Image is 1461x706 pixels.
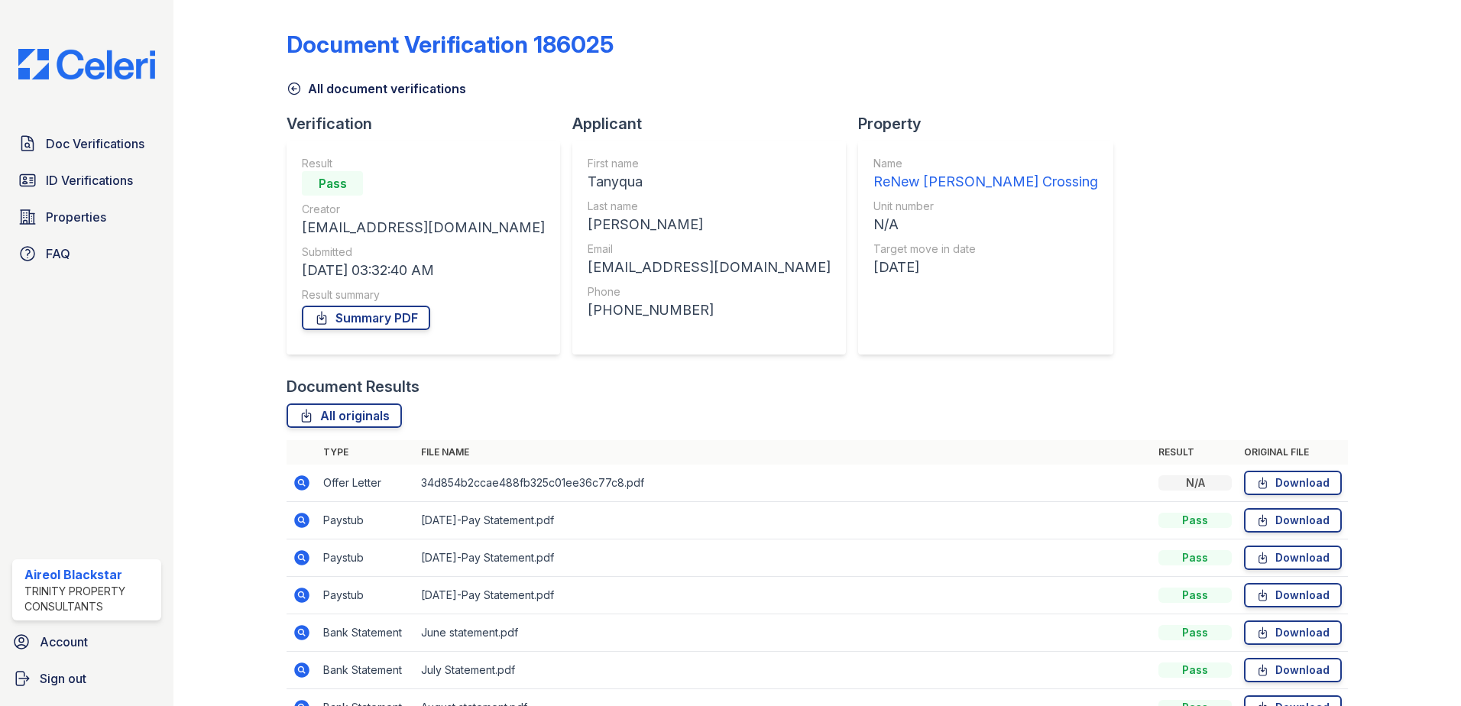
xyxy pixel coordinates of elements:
div: [DATE] [873,257,1098,278]
a: Summary PDF [302,306,430,330]
span: FAQ [46,245,70,263]
a: Account [6,627,167,657]
div: Email [588,241,831,257]
div: Property [858,113,1126,134]
td: Bank Statement [317,614,415,652]
a: Properties [12,202,161,232]
div: [EMAIL_ADDRESS][DOMAIN_NAME] [588,257,831,278]
td: June statement.pdf [415,614,1152,652]
a: Download [1244,583,1342,607]
a: All document verifications [287,79,466,98]
div: First name [588,156,831,171]
span: Properties [46,208,106,226]
td: 34d854b2ccae488fb325c01ee36c77c8.pdf [415,465,1152,502]
div: Trinity Property Consultants [24,584,155,614]
div: Name [873,156,1098,171]
td: Offer Letter [317,465,415,502]
td: [DATE]-Pay Statement.pdf [415,577,1152,614]
td: July Statement.pdf [415,652,1152,689]
td: [DATE]-Pay Statement.pdf [415,539,1152,577]
span: Account [40,633,88,651]
th: Result [1152,440,1238,465]
div: [DATE] 03:32:40 AM [302,260,545,281]
a: FAQ [12,238,161,269]
div: Last name [588,199,831,214]
div: Pass [302,171,363,196]
td: Paystub [317,539,415,577]
div: Unit number [873,199,1098,214]
td: Paystub [317,577,415,614]
div: Result [302,156,545,171]
div: Pass [1158,662,1232,678]
div: Phone [588,284,831,300]
div: [PHONE_NUMBER] [588,300,831,321]
th: Type [317,440,415,465]
div: Target move in date [873,241,1098,257]
div: Pass [1158,550,1232,565]
div: Verification [287,113,572,134]
a: Name ReNew [PERSON_NAME] Crossing [873,156,1098,193]
a: ID Verifications [12,165,161,196]
span: ID Verifications [46,171,133,189]
div: ReNew [PERSON_NAME] Crossing [873,171,1098,193]
span: Sign out [40,669,86,688]
td: Paystub [317,502,415,539]
a: All originals [287,403,402,428]
th: File name [415,440,1152,465]
div: Pass [1158,513,1232,528]
span: Doc Verifications [46,134,144,153]
td: [DATE]-Pay Statement.pdf [415,502,1152,539]
a: Doc Verifications [12,128,161,159]
div: Aireol Blackstar [24,565,155,584]
div: Pass [1158,588,1232,603]
div: Tanyqua [588,171,831,193]
td: Bank Statement [317,652,415,689]
div: N/A [873,214,1098,235]
div: Result summary [302,287,545,303]
div: [EMAIL_ADDRESS][DOMAIN_NAME] [302,217,545,238]
a: Sign out [6,663,167,694]
div: Pass [1158,625,1232,640]
div: Document Verification 186025 [287,31,614,58]
div: [PERSON_NAME] [588,214,831,235]
div: Document Results [287,376,420,397]
img: CE_Logo_Blue-a8612792a0a2168367f1c8372b55b34899dd931a85d93a1a3d3e32e68fde9ad4.png [6,49,167,79]
a: Download [1244,658,1342,682]
th: Original file [1238,440,1348,465]
div: Submitted [302,245,545,260]
div: N/A [1158,475,1232,491]
div: Creator [302,202,545,217]
a: Download [1244,546,1342,570]
a: Download [1244,508,1342,533]
a: Download [1244,620,1342,645]
a: Download [1244,471,1342,495]
div: Applicant [572,113,858,134]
